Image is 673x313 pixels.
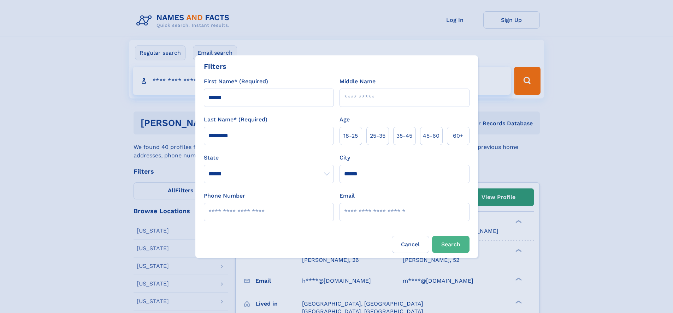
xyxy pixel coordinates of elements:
label: Email [340,192,355,200]
label: First Name* (Required) [204,77,268,86]
label: Cancel [392,236,429,253]
label: City [340,154,350,162]
button: Search [432,236,470,253]
span: 45‑60 [423,132,439,140]
label: Middle Name [340,77,376,86]
span: 18‑25 [343,132,358,140]
label: Age [340,115,350,124]
div: Filters [204,61,226,72]
label: State [204,154,334,162]
span: 60+ [453,132,464,140]
span: 25‑35 [370,132,385,140]
span: 35‑45 [396,132,412,140]
label: Last Name* (Required) [204,115,267,124]
label: Phone Number [204,192,245,200]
